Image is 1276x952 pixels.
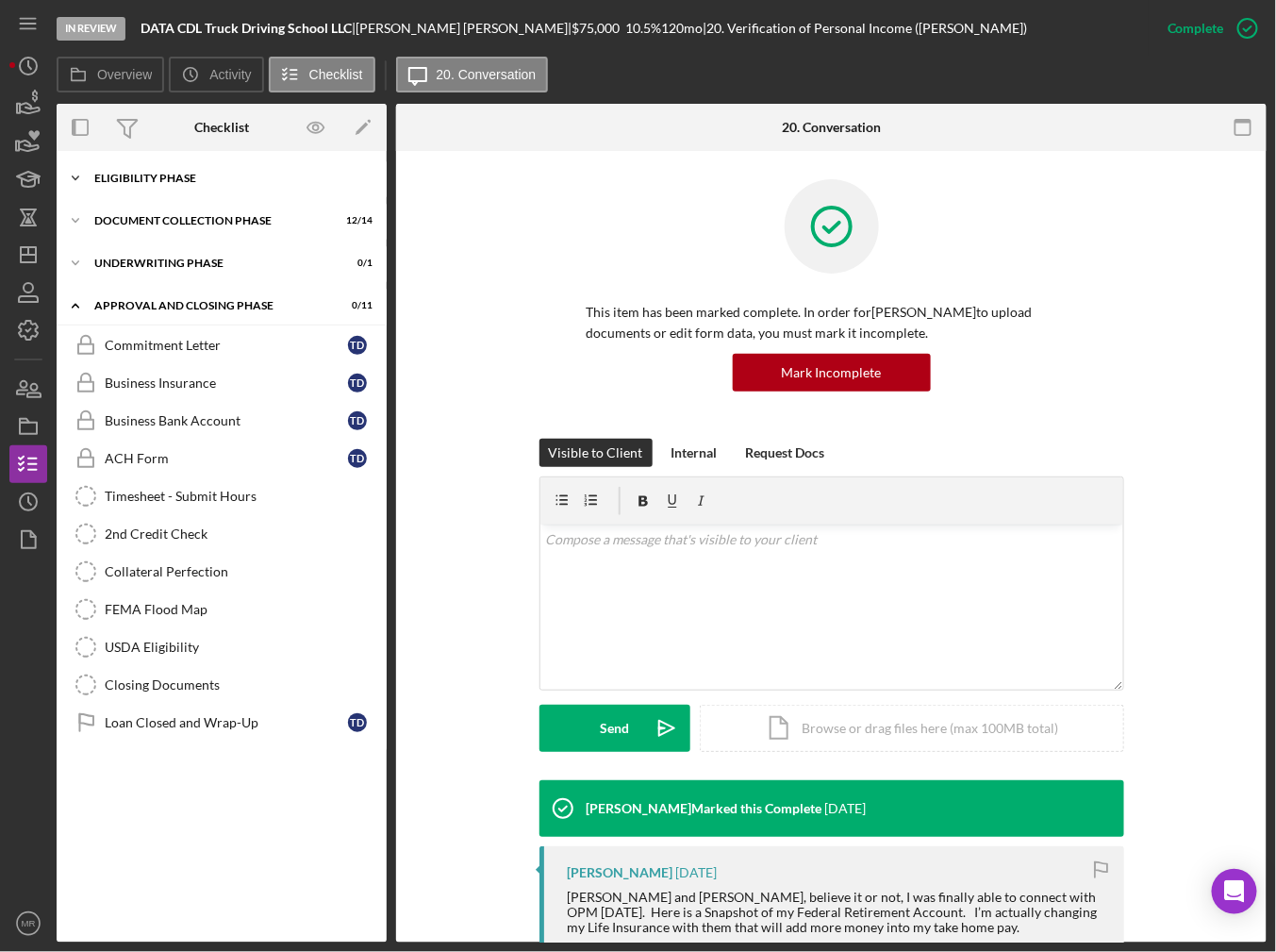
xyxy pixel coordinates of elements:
div: T D [348,336,367,355]
button: Internal [662,439,727,467]
div: Closing Documents [105,677,376,693]
div: [PERSON_NAME] [568,865,673,880]
div: Send [600,705,629,752]
text: MR [22,919,36,929]
label: Overview [97,67,152,82]
div: 0 / 1 [339,258,373,269]
div: Complete [1168,9,1224,47]
div: 20. Conversation [782,120,881,135]
a: Timesheet - Submit Hours [66,477,377,515]
time: 2025-04-10 18:05 [676,865,718,880]
div: Approval and Closing Phase [94,300,325,311]
div: [PERSON_NAME] [PERSON_NAME] | [356,21,572,36]
a: Collateral Perfection [66,553,377,591]
button: MR [9,905,47,943]
a: Commitment LetterTD [66,326,377,364]
div: Eligibility Phase [94,173,363,184]
button: Complete [1149,9,1267,47]
button: Send [539,705,690,752]
a: Business InsuranceTD [66,364,377,402]
a: Closing Documents [66,666,377,704]
a: USDA Eligibility [66,628,377,666]
div: Business Insurance [105,376,348,391]
a: ACH FormTD [66,440,377,477]
button: Visible to Client [539,439,653,467]
div: Open Intercom Messenger [1212,869,1257,914]
div: T D [348,411,367,430]
div: Business Bank Account [105,413,348,428]
button: 20. Conversation [396,57,549,92]
div: Checklist [194,120,249,135]
button: Activity [169,57,263,92]
a: Business Bank AccountTD [66,402,377,440]
div: | [141,21,356,36]
div: 10.5 % [625,21,661,36]
button: Request Docs [737,439,835,467]
div: T D [348,449,367,468]
div: 120 mo [661,21,703,36]
div: 0 / 11 [339,300,373,311]
button: Checklist [269,57,375,92]
label: Checklist [309,67,363,82]
div: Loan Closed and Wrap-Up [105,715,348,730]
div: [PERSON_NAME] Marked this Complete [587,801,822,816]
div: Underwriting Phase [94,258,325,269]
div: USDA Eligibility [105,640,376,655]
div: Collateral Perfection [105,564,376,579]
label: 20. Conversation [437,67,537,82]
div: T D [348,713,367,732]
a: FEMA Flood Map [66,591,377,628]
div: FEMA Flood Map [105,602,376,617]
label: Activity [209,67,251,82]
div: In Review [57,17,125,41]
a: Loan Closed and Wrap-UpTD [66,704,377,742]
div: Internal [671,439,718,467]
div: T D [348,374,367,392]
div: 2nd Credit Check [105,526,376,542]
button: Overview [57,57,164,92]
div: Commitment Letter [105,338,348,353]
span: $75,000 [572,20,620,36]
div: Timesheet - Submit Hours [105,489,376,504]
div: Mark Incomplete [782,354,882,392]
button: Mark Incomplete [733,354,931,392]
div: 12 / 14 [339,215,373,226]
div: ACH Form [105,451,348,466]
div: | 20. Verification of Personal Income ([PERSON_NAME]) [703,21,1027,36]
div: Request Docs [746,439,825,467]
b: DATA CDL Truck Driving School LLC [141,20,352,36]
div: Document Collection Phase [94,215,325,226]
time: 2025-04-22 15:11 [825,801,867,816]
div: Visible to Client [549,439,643,467]
p: This item has been marked complete. In order for [PERSON_NAME] to upload documents or edit form d... [587,302,1077,344]
a: 2nd Credit Check [66,515,377,553]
